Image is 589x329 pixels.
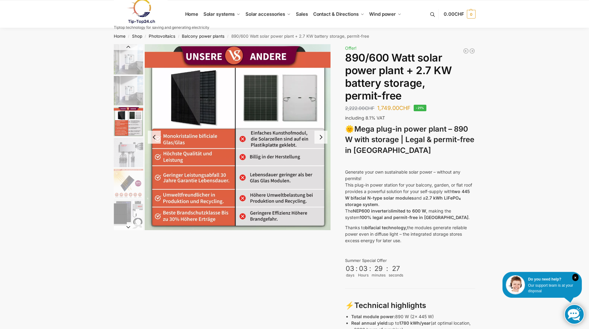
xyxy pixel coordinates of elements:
[359,264,368,272] div: 03
[414,195,425,200] font: and a
[386,264,388,272] font: :
[345,51,452,102] font: 890/600 Watt solar power plant + 2.7 KW battery storage, permit-free
[354,301,426,310] font: Technical highlights
[389,320,399,326] font: up to
[114,44,143,74] img: Balcony power plant with 2.7kW storage
[245,11,285,17] font: Solar accessories
[178,34,179,38] font: /
[395,314,434,319] font: 890 W (2x 445 W)
[314,131,327,144] button: Next slide
[345,169,460,181] font: Generate your own sustainable solar power – without any permits!
[468,215,470,220] font: .
[351,320,389,326] font: Real annual yield:
[114,34,126,39] a: Home
[149,34,175,39] a: Photovoltaics
[114,25,209,30] font: Tiptop technology for saving and generating electricity
[243,0,293,28] a: Solar accessories
[391,208,426,213] font: limited to 600 W
[345,124,354,133] font: 🌞
[358,273,369,277] font: Hours
[112,168,143,199] li: 5 / 12
[345,115,385,120] font: including 8.1% VAT
[112,44,143,75] li: 1 / 12
[145,34,146,38] font: /
[114,44,143,50] button: Previous slide
[112,106,143,137] li: 3 / 12
[463,48,469,54] a: Balcony power station 405/600 watts expandable
[444,5,475,23] a: 0.00CHF 0
[572,274,578,281] i: Close
[389,264,403,272] div: 27
[372,264,385,272] div: 29
[353,208,388,213] font: NEP600 inverter
[103,28,486,44] nav: Breadcrumb
[114,107,143,136] img: Bificial compared to cheap modules
[114,200,143,229] img: Balcony Power Plant 860
[399,105,411,111] font: CHF
[346,264,354,272] div: 03
[372,273,386,277] font: minutes
[128,34,129,38] font: /
[112,199,143,230] li: 6 / 12
[346,273,354,277] font: days
[293,0,310,28] a: Sales
[114,76,143,105] img: Balcony power plant with 2.7kW storage
[182,34,224,39] a: Balcony power plants
[528,277,561,281] font: Do you need help?
[356,264,357,272] font: :
[369,11,396,17] font: Wind power
[114,224,143,230] button: Next slide
[345,45,356,51] font: Offer!
[132,34,142,39] a: Shop
[227,34,228,38] font: /
[145,44,331,230] li: 3 / 12
[574,276,576,280] font: ×
[365,225,407,230] font: bifacial technology,
[112,230,143,260] li: 7 / 12
[377,105,399,111] font: 1,749.00
[114,138,143,167] img: BDS1000
[203,11,235,17] font: Solar systems
[313,11,359,17] font: Contact & Directions
[310,0,367,28] a: Contact & Directions
[360,215,468,220] font: 100% legal and permit-free in [GEOGRAPHIC_DATA]
[345,105,365,111] font: 2,222.00
[388,208,391,213] font: is
[345,208,353,213] font: The
[112,137,143,168] li: 4 / 12
[444,11,455,17] font: 0.00
[345,225,467,243] font: the modules generate reliable power even in diffuse light – the integrated storage stores excess ...
[351,314,395,319] font: Total module power:
[345,301,354,310] font: ⚡
[365,105,374,111] font: CHF
[345,258,387,263] font: Summer Special Offer
[201,0,243,28] a: Solar systems
[528,283,573,293] font: Our support team is at your disposal
[112,75,143,106] li: 2 / 12
[469,48,475,54] a: Balcony power plant 890 watt solar module power with 2kW/h Zendure storage
[389,273,403,277] font: seconds
[148,131,161,144] button: Previous slide
[470,12,472,17] font: 0
[506,275,525,294] img: Customer service
[455,11,464,17] font: CHF
[378,202,379,207] font: .
[369,264,371,272] font: :
[114,169,143,198] img: Bificial 30% more power
[345,225,365,230] font: Thanks to
[296,11,308,17] font: Sales
[399,320,431,326] font: 1780 kWh/year
[345,124,474,155] font: Mega plug-in power plant – 890 W with storage | Legal & permit-free in [GEOGRAPHIC_DATA]
[416,106,424,110] font: -21%
[231,34,369,39] font: 890/600 Watt solar power plant + 2.7 KW battery storage, permit-free
[145,44,331,230] img: Bificial compared to cheap modules
[367,0,404,28] a: Wind power
[345,182,472,194] font: This plug-in power station for your balcony, garden, or flat roof provides a powerful solution fo...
